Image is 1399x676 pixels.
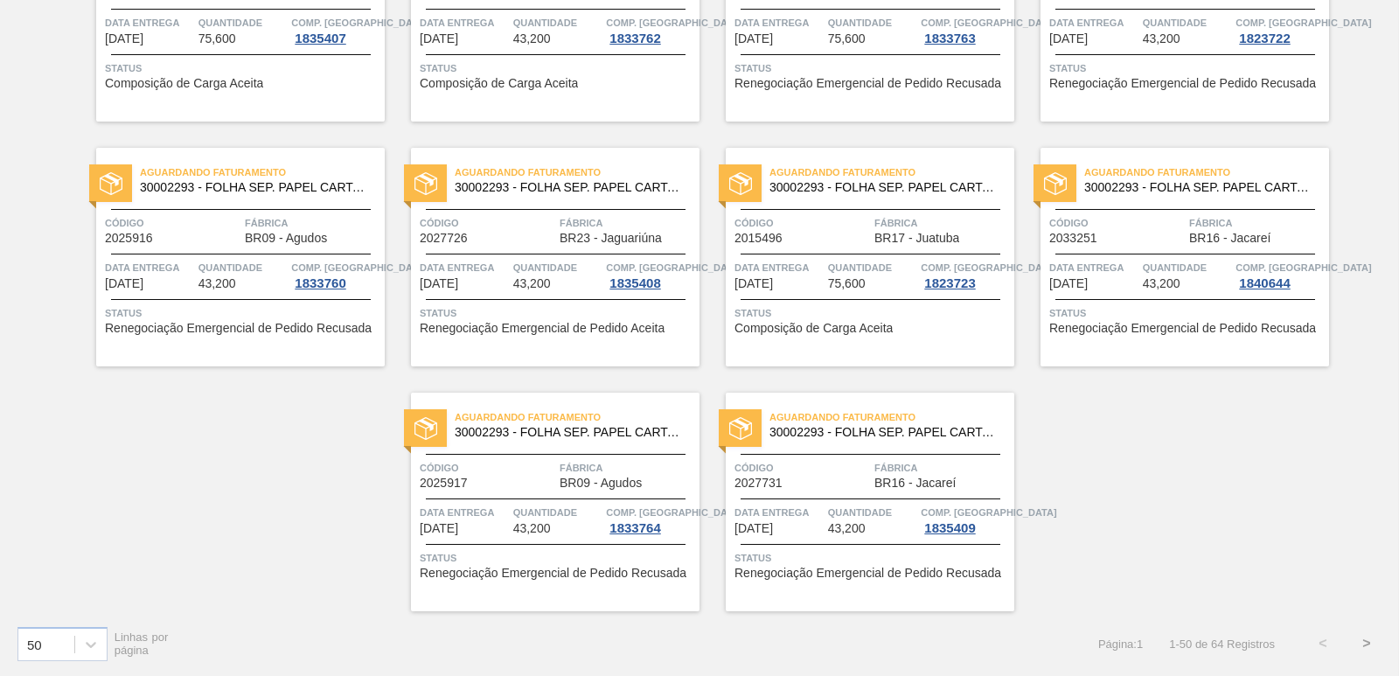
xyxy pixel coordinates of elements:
[420,59,695,77] span: Status
[513,522,551,535] span: 43,200
[874,459,1010,477] span: Fábrica
[105,277,143,290] span: 24/10/2025
[291,276,349,290] div: 1833760
[560,459,695,477] span: Fábrica
[198,32,236,45] span: 75,600
[420,522,458,535] span: 27/10/2025
[291,14,380,45] a: Comp. [GEOGRAPHIC_DATA]1835407
[105,14,194,31] span: Data entrega
[769,408,1014,426] span: Aguardando Faturamento
[1049,77,1316,90] span: Renegociação Emergencial de Pedido Recusada
[729,417,752,440] img: status
[769,426,1000,439] span: 30002293 - FOLHA SEP. PAPEL CARTAO 1200x1000M 350g
[420,32,458,45] span: 22/10/2025
[385,148,699,366] a: statusAguardando Faturamento30002293 - FOLHA SEP. PAPEL CARTAO 1200x1000M 350gCódigo2027726Fábric...
[105,322,372,335] span: Renegociação Emergencial de Pedido Recusada
[606,14,741,31] span: Comp. Carga
[455,426,686,439] span: 30002293 - FOLHA SEP. PAPEL CARTAO 1200x1000M 350g
[1049,32,1088,45] span: 24/10/2025
[420,477,468,490] span: 2025917
[1014,148,1329,366] a: statusAguardando Faturamento30002293 - FOLHA SEP. PAPEL CARTAO 1200x1000M 350gCódigo2033251Fábric...
[828,14,917,31] span: Quantidade
[1189,214,1325,232] span: Fábrica
[734,477,783,490] span: 2027731
[734,322,893,335] span: Composição de Carga Aceita
[606,276,664,290] div: 1835408
[420,277,458,290] span: 27/10/2025
[105,59,380,77] span: Status
[455,164,699,181] span: Aguardando Faturamento
[414,417,437,440] img: status
[606,31,664,45] div: 1833762
[27,637,42,652] div: 50
[828,277,866,290] span: 75,600
[513,14,602,31] span: Quantidade
[1235,31,1293,45] div: 1823722
[1235,276,1293,290] div: 1840644
[699,148,1014,366] a: statusAguardando Faturamento30002293 - FOLHA SEP. PAPEL CARTAO 1200x1000M 350gCódigo2015496Fábric...
[1049,14,1138,31] span: Data entrega
[513,277,551,290] span: 43,200
[115,631,169,657] span: Linhas por página
[70,148,385,366] a: statusAguardando Faturamento30002293 - FOLHA SEP. PAPEL CARTAO 1200x1000M 350gCódigo2025916Fábric...
[734,522,773,535] span: 29/10/2025
[1143,277,1180,290] span: 43,200
[921,504,1010,535] a: Comp. [GEOGRAPHIC_DATA]1835409
[420,214,555,232] span: Código
[769,181,1000,194] span: 30002293 - FOLHA SEP. PAPEL CARTAO 1200x1000M 350g
[420,77,578,90] span: Composição de Carga Aceita
[699,393,1014,611] a: statusAguardando Faturamento30002293 - FOLHA SEP. PAPEL CARTAO 1200x1000M 350gCódigo2027731Fábric...
[874,477,956,490] span: BR16 - Jacareí
[921,14,1056,31] span: Comp. Carga
[140,164,385,181] span: Aguardando Faturamento
[513,32,551,45] span: 43,200
[1044,172,1067,195] img: status
[769,164,1014,181] span: Aguardando Faturamento
[1049,277,1088,290] span: 27/10/2025
[734,259,824,276] span: Data entrega
[1235,259,1325,290] a: Comp. [GEOGRAPHIC_DATA]1840644
[198,277,236,290] span: 43,200
[513,504,602,521] span: Quantidade
[734,59,1010,77] span: Status
[828,504,917,521] span: Quantidade
[921,521,978,535] div: 1835409
[455,408,699,426] span: Aguardando Faturamento
[420,322,665,335] span: Renegociação Emergencial de Pedido Aceita
[734,504,824,521] span: Data entrega
[1345,622,1389,666] button: >
[291,259,380,290] a: Comp. [GEOGRAPHIC_DATA]1833760
[140,181,371,194] span: 30002293 - FOLHA SEP. PAPEL CARTAO 1200x1000M 350g
[606,521,664,535] div: 1833764
[734,232,783,245] span: 2015496
[291,14,427,31] span: Comp. Carga
[734,304,1010,322] span: Status
[198,14,288,31] span: Quantidade
[921,14,1010,45] a: Comp. [GEOGRAPHIC_DATA]1833763
[734,549,1010,567] span: Status
[560,477,642,490] span: BR09 - Agudos
[734,32,773,45] span: 24/10/2025
[606,14,695,45] a: Comp. [GEOGRAPHIC_DATA]1833762
[291,259,427,276] span: Comp. Carga
[1301,622,1345,666] button: <
[105,259,194,276] span: Data entrega
[734,567,1001,580] span: Renegociação Emergencial de Pedido Recusada
[385,393,699,611] a: statusAguardando Faturamento30002293 - FOLHA SEP. PAPEL CARTAO 1200x1000M 350gCódigo2025917Fábric...
[1049,259,1138,276] span: Data entrega
[1235,14,1325,45] a: Comp. [GEOGRAPHIC_DATA]1823722
[1235,259,1371,276] span: Comp. Carga
[560,214,695,232] span: Fábrica
[606,504,695,535] a: Comp. [GEOGRAPHIC_DATA]1833764
[291,31,349,45] div: 1835407
[734,77,1001,90] span: Renegociação Emergencial de Pedido Recusada
[1143,259,1232,276] span: Quantidade
[420,567,686,580] span: Renegociação Emergencial de Pedido Recusada
[874,232,959,245] span: BR17 - Juatuba
[921,276,978,290] div: 1823723
[105,214,240,232] span: Código
[734,14,824,31] span: Data entrega
[420,504,509,521] span: Data entrega
[420,459,555,477] span: Código
[734,459,870,477] span: Código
